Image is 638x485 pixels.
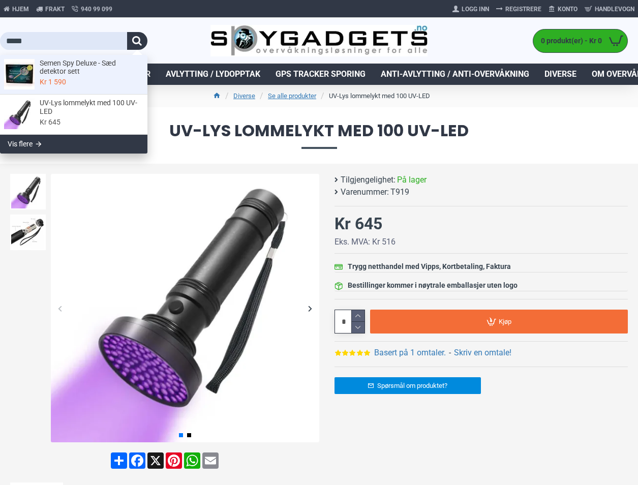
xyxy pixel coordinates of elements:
span: Semen Spy Deluxe - Sæd detektor sett [40,59,141,76]
img: SpyGadgets.no [210,25,428,56]
a: Anti-avlytting / Anti-overvåkning [373,64,537,85]
a: Registrere [493,1,545,17]
span: Go to slide 2 [187,433,191,437]
span: På lager [397,174,427,186]
span: Avlytting / Lydopptak [166,68,260,80]
div: Kr 645 [335,211,382,236]
a: Skriv en omtale! [454,347,511,359]
img: semen-spy-saeddeteksjon-60x60.webp [4,59,35,89]
span: Registrere [505,5,541,14]
a: Pinterest [165,452,183,469]
img: UV‑Lys lommelykt - SpyGadgets.no [51,174,319,442]
div: Trygg netthandel med Vipps, Kortbetaling, Faktura [348,261,511,272]
a: GPS Tracker Sporing [268,64,373,85]
b: Tilgjengelighet: [341,174,396,186]
span: Konto [558,5,578,14]
span: GPS Tracker Sporing [276,68,366,80]
a: Basert på 1 omtaler. [374,347,446,359]
b: Varenummer: [341,186,389,198]
a: Avlytting / Lydopptak [158,64,268,85]
img: uv-lommelykt-60x60.webp [4,99,35,129]
div: Next slide [301,299,319,317]
div: Previous slide [51,299,69,317]
span: Logg Inn [462,5,489,14]
span: Kjøp [499,318,511,325]
a: Email [201,452,220,469]
a: Share [110,452,128,469]
div: Bestillinger kommer i nøytrale emballasjer uten logo [348,280,518,291]
a: 0 produkt(er) - Kr 0 [533,29,627,52]
a: Logg Inn [449,1,493,17]
a: WhatsApp [183,452,201,469]
a: Diverse [233,91,255,101]
img: UV‑Lys lommelykt - SpyGadgets.no [10,215,46,250]
img: UV‑Lys lommelykt - SpyGadgets.no [10,174,46,209]
span: Anti-avlytting / Anti-overvåkning [381,68,529,80]
span: Kr 645 [40,117,141,128]
a: Handlevogn [581,1,638,17]
span: T919 [390,186,409,198]
b: - [449,348,451,357]
span: Handlevogn [595,5,634,14]
span: Frakt [45,5,65,14]
a: X [146,452,165,469]
a: Konto [545,1,581,17]
span: UV-Lys lommelykt med 100 UV-LED [10,123,628,148]
span: 0 produkt(er) - Kr 0 [533,36,604,46]
span: Kr 1 590 [40,77,141,87]
a: Facebook [128,452,146,469]
span: Go to slide 1 [179,433,183,437]
span: Diverse [544,68,576,80]
span: 940 99 099 [81,5,112,14]
span: UV-Lys lommelykt med 100 UV-LED [40,99,141,116]
a: Spørsmål om produktet? [335,377,481,394]
a: Diverse [537,64,584,85]
span: Hjem [12,5,29,14]
a: Se alle produkter [268,91,316,101]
